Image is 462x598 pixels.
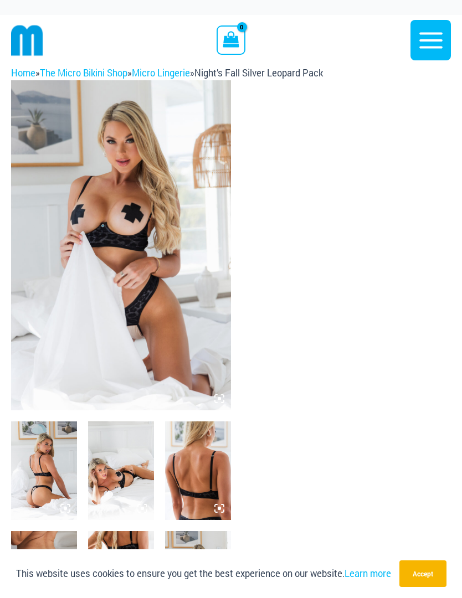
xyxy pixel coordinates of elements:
img: cropped mm emblem [11,24,43,56]
a: Micro Lingerie [132,67,190,79]
a: Learn more [345,568,391,579]
p: This website uses cookies to ensure you get the best experience on our website. [16,566,391,581]
a: The Micro Bikini Shop [40,67,127,79]
span: » » » [11,67,323,79]
a: Home [11,67,35,79]
img: Nights Fall Silver Leopard 1036 Bra 6046 Thong [11,421,77,520]
span: Night’s Fall Silver Leopard Pack [194,67,323,79]
img: Nights Fall Silver Leopard 1036 Bra [165,421,231,520]
button: Accept [399,560,446,587]
img: Nights Fall Silver Leopard 1036 Bra 6046 Thong [88,421,154,520]
a: View Shopping Cart, empty [217,25,245,54]
img: Nights Fall Silver Leopard 1036 Bra 6046 Thong [11,80,231,410]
